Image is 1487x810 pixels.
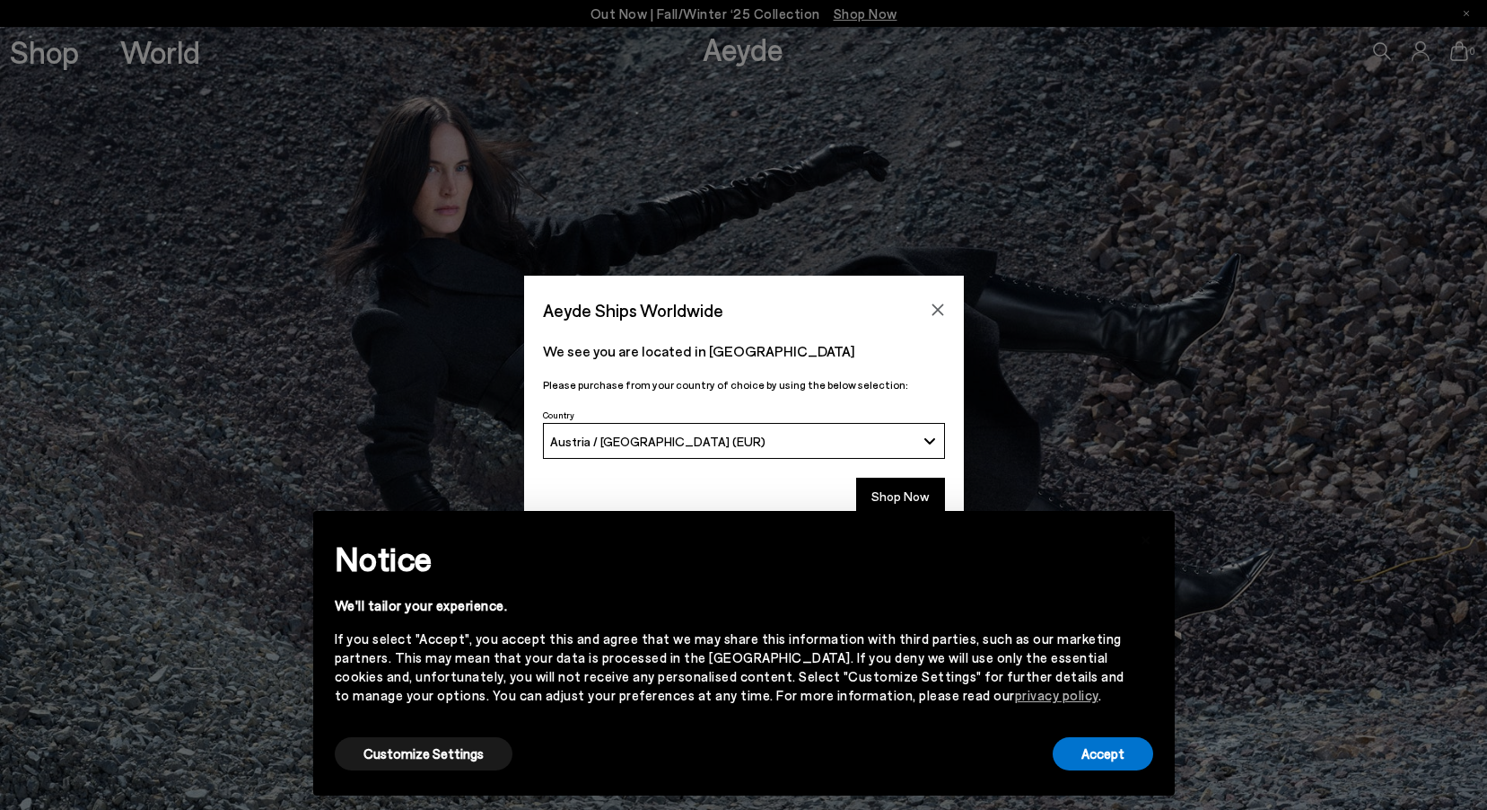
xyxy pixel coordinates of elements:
span: Austria / [GEOGRAPHIC_DATA] (EUR) [550,434,765,449]
span: Aeyde Ships Worldwide [543,295,723,326]
button: Close this notice [1124,516,1168,559]
span: Country [543,409,574,420]
div: We'll tailor your experience. [335,596,1124,615]
h2: Notice [335,535,1124,582]
button: Close [924,296,951,323]
button: Customize Settings [335,737,512,770]
div: If you select "Accept", you accept this and agree that we may share this information with third p... [335,630,1124,705]
p: Please purchase from your country of choice by using the below selection: [543,376,945,393]
button: Accept [1053,737,1153,770]
a: privacy policy [1015,687,1098,703]
span: × [1140,524,1152,550]
p: We see you are located in [GEOGRAPHIC_DATA] [543,340,945,362]
button: Shop Now [856,478,945,515]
